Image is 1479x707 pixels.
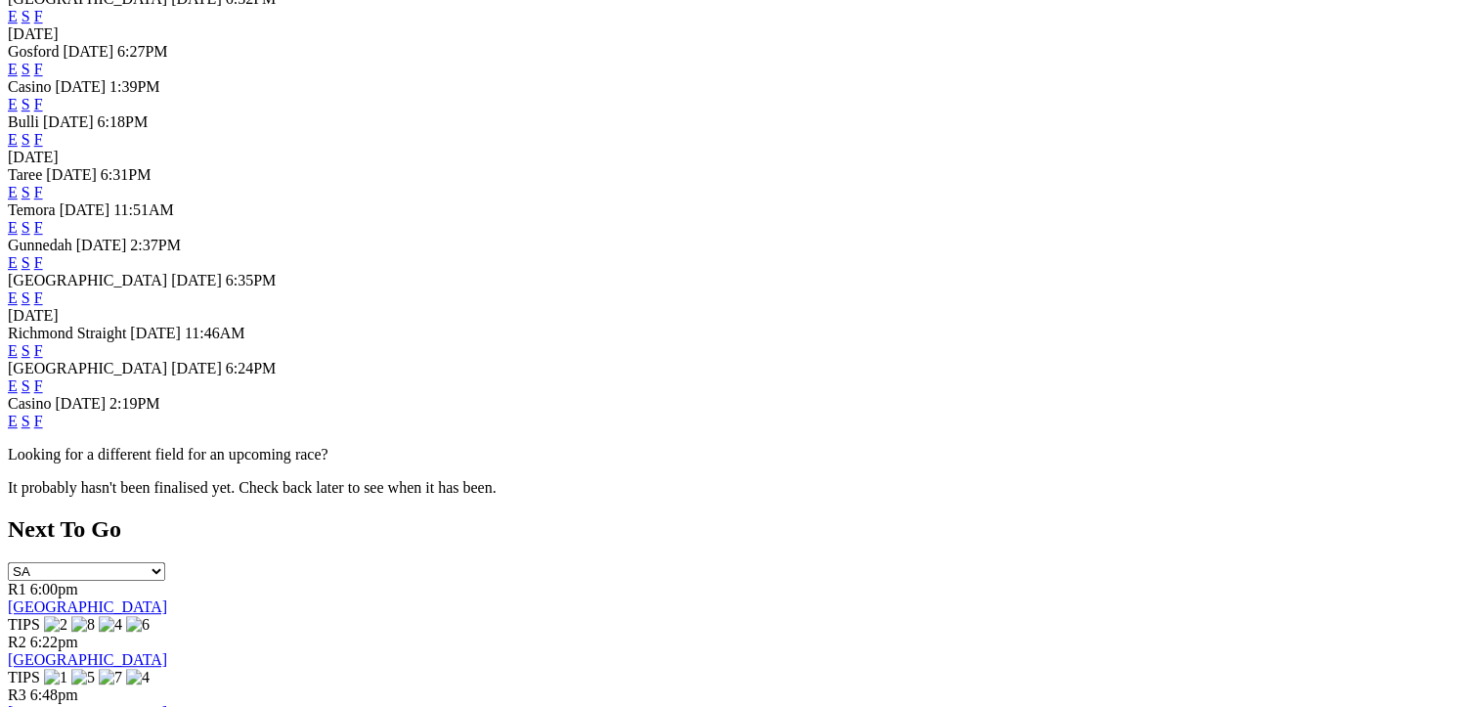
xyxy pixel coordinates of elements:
a: E [8,413,18,429]
a: S [22,342,30,359]
a: E [8,61,18,77]
div: [DATE] [8,149,1471,166]
div: [DATE] [8,25,1471,43]
span: [DATE] [130,325,181,341]
span: 6:00pm [30,581,78,597]
img: 5 [71,669,95,686]
img: 7 [99,669,122,686]
h2: Next To Go [8,516,1471,543]
a: F [34,342,43,359]
span: 11:46AM [185,325,245,341]
span: 6:18PM [98,113,149,130]
a: F [34,8,43,24]
span: [DATE] [171,360,222,376]
span: Gosford [8,43,59,60]
partial: It probably hasn't been finalised yet. Check back later to see when it has been. [8,479,497,496]
a: E [8,289,18,306]
span: Casino [8,78,51,95]
span: [GEOGRAPHIC_DATA] [8,360,167,376]
span: R2 [8,634,26,650]
span: TIPS [8,669,40,685]
span: 11:51AM [113,201,174,218]
a: E [8,219,18,236]
span: 2:37PM [130,237,181,253]
span: Bulli [8,113,39,130]
a: S [22,254,30,271]
a: E [8,96,18,112]
span: TIPS [8,616,40,633]
span: Richmond Straight [8,325,126,341]
img: 4 [99,616,122,634]
span: [DATE] [63,43,113,60]
span: R1 [8,581,26,597]
a: F [34,219,43,236]
span: 6:48pm [30,686,78,703]
span: Temora [8,201,56,218]
img: 4 [126,669,150,686]
a: F [34,254,43,271]
span: [DATE] [171,272,222,288]
p: Looking for a different field for an upcoming race? [8,446,1471,464]
span: Casino [8,395,51,412]
a: F [34,131,43,148]
img: 2 [44,616,67,634]
a: S [22,8,30,24]
a: F [34,61,43,77]
span: [DATE] [76,237,127,253]
a: S [22,413,30,429]
img: 8 [71,616,95,634]
span: [DATE] [60,201,110,218]
div: [DATE] [8,307,1471,325]
img: 1 [44,669,67,686]
a: S [22,184,30,200]
a: F [34,413,43,429]
a: [GEOGRAPHIC_DATA] [8,651,167,668]
span: 6:31PM [101,166,152,183]
a: S [22,219,30,236]
span: R3 [8,686,26,703]
span: 6:27PM [117,43,168,60]
a: E [8,184,18,200]
a: S [22,131,30,148]
a: E [8,131,18,148]
span: [GEOGRAPHIC_DATA] [8,272,167,288]
span: [DATE] [46,166,97,183]
span: 1:39PM [109,78,160,95]
img: 6 [126,616,150,634]
span: 2:19PM [109,395,160,412]
a: S [22,377,30,394]
span: [DATE] [43,113,94,130]
a: F [34,289,43,306]
a: S [22,61,30,77]
a: E [8,8,18,24]
a: F [34,96,43,112]
a: S [22,96,30,112]
a: E [8,377,18,394]
span: Gunnedah [8,237,72,253]
span: 6:24PM [226,360,277,376]
a: [GEOGRAPHIC_DATA] [8,598,167,615]
a: F [34,184,43,200]
a: E [8,342,18,359]
span: [DATE] [55,78,106,95]
a: F [34,377,43,394]
a: S [22,289,30,306]
a: E [8,254,18,271]
span: [DATE] [55,395,106,412]
span: 6:35PM [226,272,277,288]
span: Taree [8,166,42,183]
span: 6:22pm [30,634,78,650]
